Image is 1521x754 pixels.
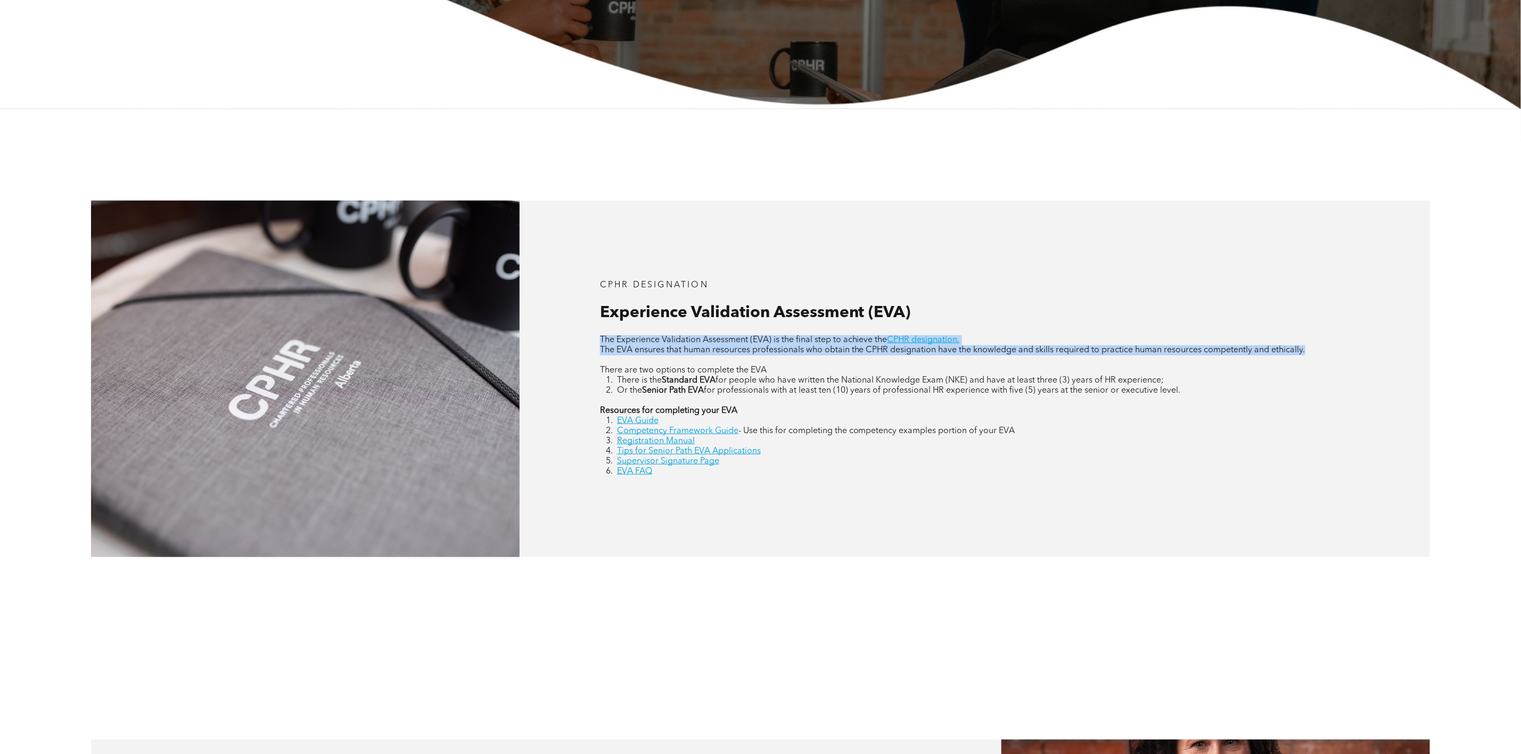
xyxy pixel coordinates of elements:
strong: Standard EVA [662,376,716,385]
strong: Resources for completing your EVA [600,407,737,415]
a: EVA FAQ [617,467,652,476]
span: The Experience Validation Assessment (EVA) is the final step to achieve the [600,336,887,344]
span: There are two options to complete the EVA [600,366,767,375]
span: Experience Validation Assessment (EVA) [600,305,911,321]
span: CPHR DESIGNATION [600,281,709,289]
a: CPHR designation. [887,336,960,344]
span: The EVA ensures that human resources professionals who obtain the CPHR designation have the knowl... [600,346,1305,354]
span: for people who have written the National Knowledge Exam (NKE) and have at least three (3) years o... [716,376,1164,385]
a: Tips for Senior Path EVA Applications [617,447,761,455]
a: Competency Framework Guide [617,427,738,435]
span: - Use this for completing the competency examples portion of your EVA [738,427,1015,435]
span: for professionals with at least ten (10) years of professional HR experience with five (5) years ... [704,386,1181,395]
a: Supervisor Signature Page [617,457,719,466]
a: Registration Manual [617,437,695,445]
span: There is the [617,376,662,385]
a: EVA Guide [617,417,659,425]
strong: Senior Path EVA [642,386,704,395]
span: Or the [617,386,642,395]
